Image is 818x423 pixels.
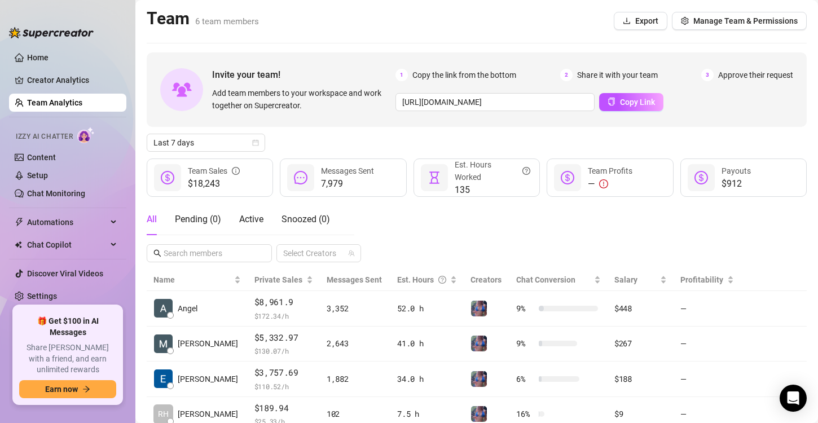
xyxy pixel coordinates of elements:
[19,316,116,338] span: 🎁 Get $100 in AI Messages
[614,373,667,385] div: $188
[516,275,575,284] span: Chat Conversion
[694,171,708,184] span: dollar-circle
[464,269,509,291] th: Creators
[27,71,117,89] a: Creator Analytics
[623,17,631,25] span: download
[614,302,667,315] div: $448
[178,408,238,420] span: [PERSON_NAME]
[254,275,302,284] span: Private Sales
[428,171,441,184] span: hourglass
[9,27,94,38] img: logo-BBDzfeDw.svg
[161,171,174,184] span: dollar-circle
[294,171,307,184] span: message
[158,408,169,420] span: RH
[27,153,56,162] a: Content
[239,214,263,224] span: Active
[212,68,395,82] span: Invite your team!
[693,16,798,25] span: Manage Team & Permissions
[195,16,259,27] span: 6 team members
[232,165,240,177] span: info-circle
[212,87,391,112] span: Add team members to your workspace and work together on Supercreator.
[27,236,107,254] span: Chat Copilot
[455,158,530,183] div: Est. Hours Worked
[15,218,24,227] span: thunderbolt
[672,12,807,30] button: Manage Team & Permissions
[254,381,313,392] span: $ 110.52 /h
[560,69,573,81] span: 2
[27,53,49,62] a: Home
[27,213,107,231] span: Automations
[153,249,161,257] span: search
[327,373,384,385] div: 1,882
[722,166,751,175] span: Payouts
[780,385,807,412] div: Open Intercom Messenger
[154,369,173,388] img: Eunice
[438,274,446,286] span: question-circle
[722,177,751,191] span: $912
[178,373,238,385] span: [PERSON_NAME]
[154,334,173,353] img: Matt
[164,247,256,259] input: Search members
[27,98,82,107] a: Team Analytics
[153,274,232,286] span: Name
[252,139,259,146] span: calendar
[27,189,85,198] a: Chat Monitoring
[282,214,330,224] span: Snoozed ( 0 )
[397,337,457,350] div: 41.0 h
[153,134,258,151] span: Last 7 days
[178,337,238,350] span: [PERSON_NAME]
[614,408,667,420] div: $9
[620,98,655,107] span: Copy Link
[178,302,197,315] span: Angel
[82,385,90,393] span: arrow-right
[15,241,22,249] img: Chat Copilot
[412,69,516,81] span: Copy the link from the bottom
[327,408,384,420] div: 102
[254,331,313,345] span: $5,332.97
[27,269,103,278] a: Discover Viral Videos
[147,8,259,29] h2: Team
[599,179,608,188] span: exclamation-circle
[175,213,221,226] div: Pending ( 0 )
[27,292,57,301] a: Settings
[16,131,73,142] span: Izzy AI Chatter
[147,269,248,291] th: Name
[588,166,632,175] span: Team Profits
[397,373,457,385] div: 34.0 h
[680,275,723,284] span: Profitability
[397,302,457,315] div: 52.0 h
[27,171,48,180] a: Setup
[614,337,667,350] div: $267
[254,366,313,380] span: $3,757.69
[674,327,741,362] td: —
[561,171,574,184] span: dollar-circle
[327,275,382,284] span: Messages Sent
[77,127,95,143] img: AI Chatter
[321,177,374,191] span: 7,979
[674,291,741,327] td: —
[348,250,355,257] span: team
[681,17,689,25] span: setting
[327,337,384,350] div: 2,643
[19,342,116,376] span: Share [PERSON_NAME] with a friend, and earn unlimited rewards
[516,408,534,420] span: 16 %
[154,299,173,318] img: Angel
[471,371,487,387] img: Jaylie
[516,373,534,385] span: 6 %
[674,362,741,397] td: —
[19,380,116,398] button: Earn nowarrow-right
[254,345,313,356] span: $ 130.07 /h
[395,69,408,81] span: 1
[516,337,534,350] span: 9 %
[577,69,658,81] span: Share it with your team
[397,408,457,420] div: 7.5 h
[147,213,157,226] div: All
[455,183,530,197] span: 135
[327,302,384,315] div: 3,352
[588,177,632,191] div: —
[599,93,663,111] button: Copy Link
[522,158,530,183] span: question-circle
[516,302,534,315] span: 9 %
[614,275,637,284] span: Salary
[471,336,487,351] img: Jaylie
